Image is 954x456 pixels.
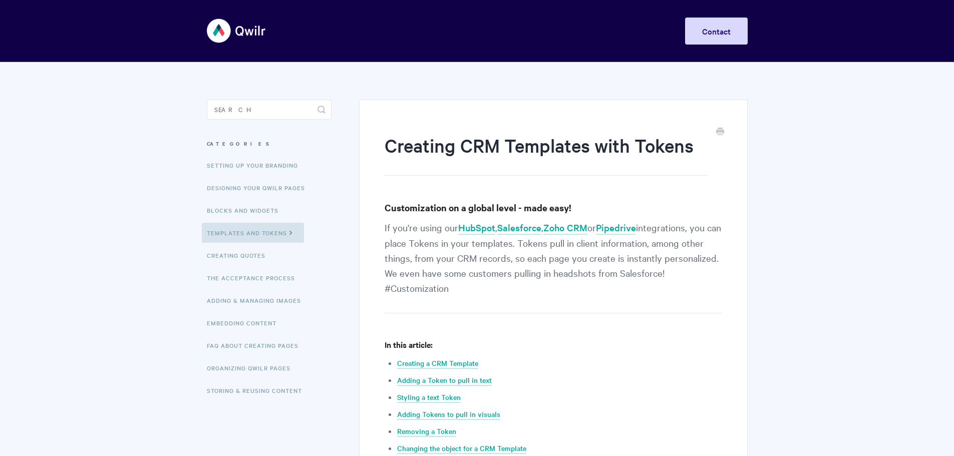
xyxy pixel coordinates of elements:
[397,409,500,420] a: Adding Tokens to pull in visuals
[207,245,273,265] a: Creating Quotes
[207,335,306,355] a: FAQ About Creating Pages
[207,155,305,175] a: Setting up your Branding
[458,221,495,235] a: HubSpot
[397,392,461,403] a: Styling a text Token
[397,375,492,386] a: Adding a Token to pull in text
[207,380,309,400] a: Storing & Reusing Content
[596,221,636,235] a: Pipedrive
[202,223,304,243] a: Templates and Tokens
[497,221,541,235] a: Salesforce
[685,18,748,45] a: Contact
[716,127,724,138] a: Print this Article
[207,268,302,288] a: The Acceptance Process
[397,443,526,454] a: Changing the object for a CRM Template
[207,135,332,153] h3: Categories
[207,200,286,220] a: Blocks and Widgets
[207,290,308,310] a: Adding & Managing Images
[543,221,587,235] a: Zoho CRM
[207,100,332,120] input: Search
[207,358,298,378] a: Organizing Qwilr Pages
[397,426,456,437] a: Removing a Token
[385,133,707,176] h1: Creating CRM Templates with Tokens
[207,313,284,333] a: Embedding Content
[385,339,433,350] strong: In this article:
[385,220,722,313] p: If you're using our , , or integrations, you can place Tokens in your templates. Tokens pull in c...
[207,12,266,50] img: Qwilr Help Center
[385,201,722,215] h3: Customization on a global level - made easy!
[397,358,478,369] a: Creating a CRM Template
[207,178,312,198] a: Designing Your Qwilr Pages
